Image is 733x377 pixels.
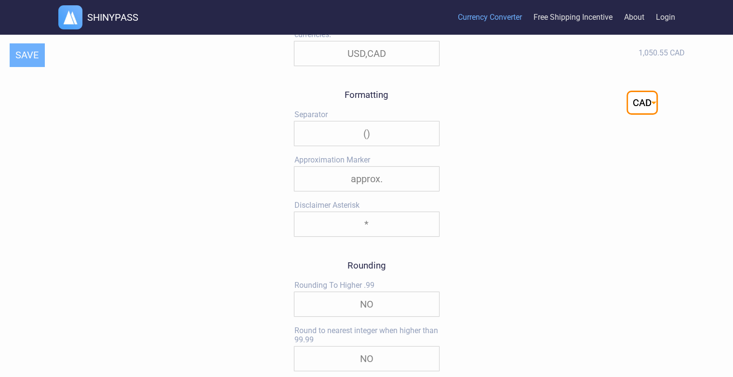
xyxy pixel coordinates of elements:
[10,43,44,67] button: SAVE
[533,3,613,32] a: Free Shipping Incentive
[87,12,138,23] h1: SHINYPASS
[294,110,439,119] label: Separator
[458,3,522,32] a: Currency Converter
[656,3,675,32] a: Login
[294,90,439,100] h3: Formatting
[639,48,685,57] div: 1,050.55 CAD
[294,281,439,290] label: Rounding To Higher .99
[294,260,439,271] h3: Rounding
[294,155,439,164] label: Approximation Marker
[624,3,644,32] a: About
[294,201,439,210] label: Disclaimer Asterisk
[58,5,82,29] img: logo.webp
[294,326,439,344] label: Round to nearest integer when higher than 99.99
